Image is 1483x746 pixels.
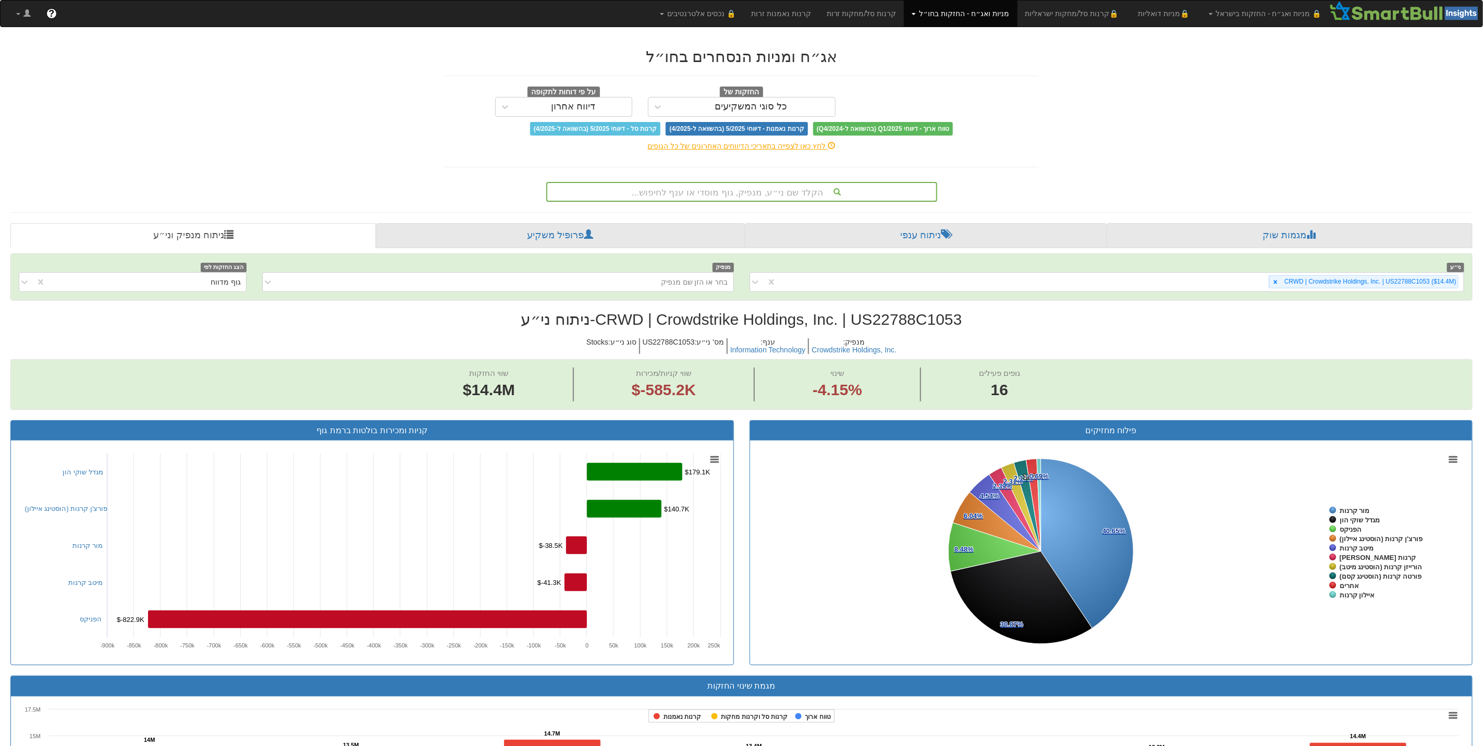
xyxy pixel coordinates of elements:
[393,642,408,649] text: -350k
[1000,620,1024,628] tspan: 30.87%
[10,223,376,248] a: ניתוח מנפיק וני״ע
[743,1,819,27] a: קרנות נאמנות זרות
[544,730,560,737] tspan: 14.7M
[48,8,54,19] span: ?
[1014,474,1033,482] tspan: 2.17%
[80,615,102,623] a: הפניקס
[1029,472,1049,480] tspan: 0.69%
[1340,535,1423,543] tspan: פורצ'ן קרנות (הוסטינג איילון)
[720,87,764,98] span: החזקות של
[340,642,354,649] text: -450k
[437,141,1047,151] div: לחץ כאן לצפייה בתאריכי הדיווחים האחרונים של כל הגופים
[727,338,808,354] h5: ענף :
[687,642,700,649] text: 200k
[530,122,660,136] span: קרנות סל - דיווחי 5/2025 (בהשוואה ל-4/2025)
[1107,223,1473,248] a: מגמות שוק
[1130,1,1201,27] a: 🔒מניות דואליות
[1340,554,1416,561] tspan: [PERSON_NAME] קרנות
[639,338,727,354] h5: מס' ני״ע : US22788C1053
[551,102,595,112] div: דיווח אחרון
[758,426,1465,435] h3: פילוח מחזיקים
[445,48,1039,65] h2: אג״ח ומניות הנסחרים בחו״ל
[721,713,788,720] tspan: קרנות סל וקרנות מחקות
[1003,478,1023,485] tspan: 2.31%
[211,277,241,287] div: גוף מדווח
[634,642,646,649] text: 100k
[420,642,434,649] text: -300k
[547,183,936,201] div: הקלד שם ני״ע, מנפיק, גוף מוסדי או ענף לחיפוש...
[715,102,788,112] div: כל סוגי המשקיעים
[539,542,563,549] tspan: $-38.5K
[144,737,155,743] tspan: 14M
[39,1,65,27] a: ?
[127,642,141,649] text: -850k
[1340,544,1374,552] tspan: מיטב קרנות
[201,263,247,272] span: הצג החזקות לפי
[260,642,275,649] text: -600k
[584,338,639,354] h5: סוג ני״ע : Stocks
[366,642,381,649] text: -400k
[813,122,953,136] span: טווח ארוך - דיווחי Q1/2025 (בהשוואה ל-Q4/2024)
[979,379,1020,401] span: 16
[954,545,974,553] tspan: 8.48%
[964,512,983,520] tspan: 6.04%
[979,369,1020,377] span: גופים פעילים
[685,468,710,476] tspan: $179.1K
[153,642,168,649] text: -800k
[585,642,589,649] text: 0
[904,1,1017,27] a: מניות ואג״ח - החזקות בחו״ל
[287,642,301,649] text: -550k
[100,642,115,649] text: -900k
[609,642,618,649] text: 50k
[1102,527,1126,535] tspan: 40.65%
[993,482,1012,490] tspan: 2.39%
[19,426,726,435] h3: קניות ומכירות בולטות ברמת גוף
[1018,1,1130,27] a: 🔒קרנות סל/מחקות ישראליות
[1201,1,1329,27] a: 🔒 מניות ואג״ח - החזקות בישראל
[707,642,720,649] text: 250k
[808,338,899,354] h5: מנפיק :
[463,381,515,398] span: $14.4M
[526,642,541,649] text: -100k
[1340,563,1423,571] tspan: הורייזן קרנות (הוסטינג מיטב)
[180,642,194,649] text: -750k
[469,369,509,377] span: שווי החזקות
[745,223,1107,248] a: ניתוח ענפי
[376,223,744,248] a: פרופיל משקיע
[1340,516,1380,524] tspan: מגדל שוקי הון
[1340,525,1362,533] tspan: הפניקס
[1350,733,1366,739] tspan: 14.4M
[25,505,108,512] a: פורצ'ן קרנות (הוסטינג איילון)
[819,1,904,27] a: קרנות סל/מחקות זרות
[830,369,844,377] span: שינוי
[233,642,248,649] text: -650k
[63,468,103,476] a: מגדל שוקי הון
[652,1,743,27] a: 🔒 נכסים אלטרנטיבים
[660,642,673,649] text: 150k
[1447,263,1464,272] span: ני״ע
[813,379,862,401] span: -4.15%
[555,642,566,649] text: -50k
[1340,591,1375,599] tspan: איילון קרנות
[1340,572,1422,580] tspan: פורטה קרנות (הוסטינג קסם)
[730,346,806,354] button: Information Technology
[473,642,488,649] text: -200k
[805,713,831,720] tspan: טווח ארוך
[661,277,728,287] div: בחר או הזן שם מנפיק
[1281,276,1458,288] div: CRWD | Crowdstrike Holdings, Inc. | US22788C1053 ‎($14.4M‎)‎
[528,87,600,98] span: על פי דוחות לתקופה
[666,122,807,136] span: קרנות נאמנות - דיווחי 5/2025 (בהשוואה ל-4/2025)
[664,505,690,513] tspan: $140.7K
[30,733,41,739] text: 15M
[446,642,461,649] text: -250k
[24,706,41,713] text: 17.5M
[812,346,897,354] div: Crowdstrike Holdings, Inc.
[664,713,701,720] tspan: קרנות נאמנות
[500,642,514,649] text: -150k
[1023,473,1043,481] tspan: 1.87%
[10,311,1473,328] h2: CRWD | Crowdstrike Holdings, Inc. | US22788C1053 - ניתוח ני״ע
[19,681,1464,691] h3: מגמת שינוי החזקות
[632,381,696,398] span: $-585.2K
[537,579,561,586] tspan: $-41.3K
